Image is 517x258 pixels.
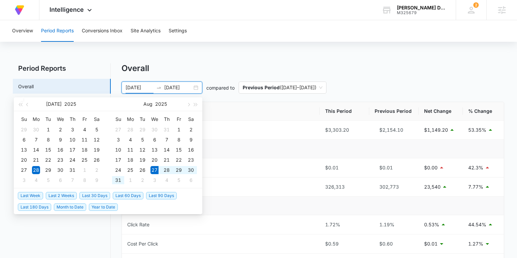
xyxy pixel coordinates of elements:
div: 28 [163,166,171,174]
td: 2025-07-14 [30,145,42,155]
div: 25 [80,156,89,164]
div: 12 [138,146,146,154]
div: 17 [68,146,76,154]
button: 2025 [155,97,167,111]
div: 30 [187,166,195,174]
p: 42.3% [468,164,483,171]
div: 21 [163,156,171,164]
div: 8 [80,176,89,184]
button: Overview [12,20,33,42]
div: 326,313 [325,183,364,191]
p: 1.27% [468,240,483,248]
div: 4 [80,126,89,134]
div: Cost Per Click [127,240,158,248]
div: 20 [150,156,159,164]
div: 11 [126,146,134,154]
td: 2025-07-09 [54,135,66,145]
td: 2025-08-04 [124,135,136,145]
a: Overall [18,83,34,90]
div: 14 [163,146,171,154]
p: $1,149.20 [424,126,448,134]
div: 29 [138,126,146,134]
div: 28 [126,126,134,134]
th: Sa [91,114,103,125]
td: Clickability [122,197,504,215]
th: We [54,114,66,125]
div: 13 [150,146,159,154]
button: Site Analytics [131,20,161,42]
td: 2025-06-29 [18,125,30,135]
span: Last 180 Days [18,203,51,211]
th: Tu [136,114,148,125]
div: 31 [114,176,122,184]
input: End date [164,84,192,91]
td: 2025-08-12 [136,145,148,155]
td: 2025-09-01 [124,175,136,185]
td: 2025-07-22 [42,155,54,165]
div: 24 [68,156,76,164]
div: 302,773 [375,183,413,191]
td: 2025-07-07 [30,135,42,145]
th: Sa [185,114,197,125]
td: 2025-08-19 [136,155,148,165]
td: 2025-07-20 [18,155,30,165]
div: 9 [93,176,101,184]
td: 2025-09-04 [161,175,173,185]
span: to [156,85,162,90]
span: Last 90 Days [146,192,177,199]
div: account id [397,10,446,15]
div: 9 [187,136,195,144]
div: 29 [20,126,28,134]
td: 2025-08-03 [112,135,124,145]
p: 53.35% [468,126,486,134]
span: Intelligence [49,6,84,13]
button: Period Reports [41,20,74,42]
td: 2025-08-06 [148,135,161,145]
td: Visibility [122,140,504,158]
div: 3 [114,136,122,144]
div: 18 [80,146,89,154]
td: 2025-07-27 [112,125,124,135]
th: We [148,114,161,125]
div: 13 [20,146,28,154]
div: $3,303.20 [325,126,364,134]
img: Volusion [13,4,26,16]
td: 2025-07-11 [78,135,91,145]
th: Previous Period [369,102,419,121]
div: 18 [126,156,134,164]
span: 2 [473,2,479,8]
div: 2 [138,176,146,184]
td: 2025-07-26 [91,155,103,165]
p: 44.54% [468,221,486,228]
td: 2025-08-08 [78,175,91,185]
div: $0.01 [325,164,364,171]
p: 23,540 [424,183,441,191]
div: 23 [187,156,195,164]
div: 1.72% [325,221,364,228]
div: 16 [56,146,64,154]
input: Start date [126,84,153,91]
td: 2025-07-27 [18,165,30,175]
div: 8 [44,136,52,144]
span: swap-right [156,85,162,90]
td: 2025-07-30 [54,165,66,175]
td: 2025-07-29 [42,165,54,175]
div: 5 [175,176,183,184]
div: 22 [175,156,183,164]
td: 2025-08-02 [185,125,197,135]
td: 2025-08-16 [185,145,197,155]
td: 2025-07-16 [54,145,66,155]
button: Conversions Inbox [82,20,123,42]
td: 2025-07-23 [54,155,66,165]
td: 2025-07-02 [54,125,66,135]
td: 2025-08-01 [78,165,91,175]
td: 2025-08-11 [124,145,136,155]
td: 2025-08-15 [173,145,185,155]
td: 2025-07-31 [161,125,173,135]
td: 2025-09-02 [136,175,148,185]
div: 2 [93,166,101,174]
td: 2025-08-31 [112,175,124,185]
div: 19 [138,156,146,164]
span: Last 60 Days [113,192,143,199]
td: 2025-08-04 [30,175,42,185]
